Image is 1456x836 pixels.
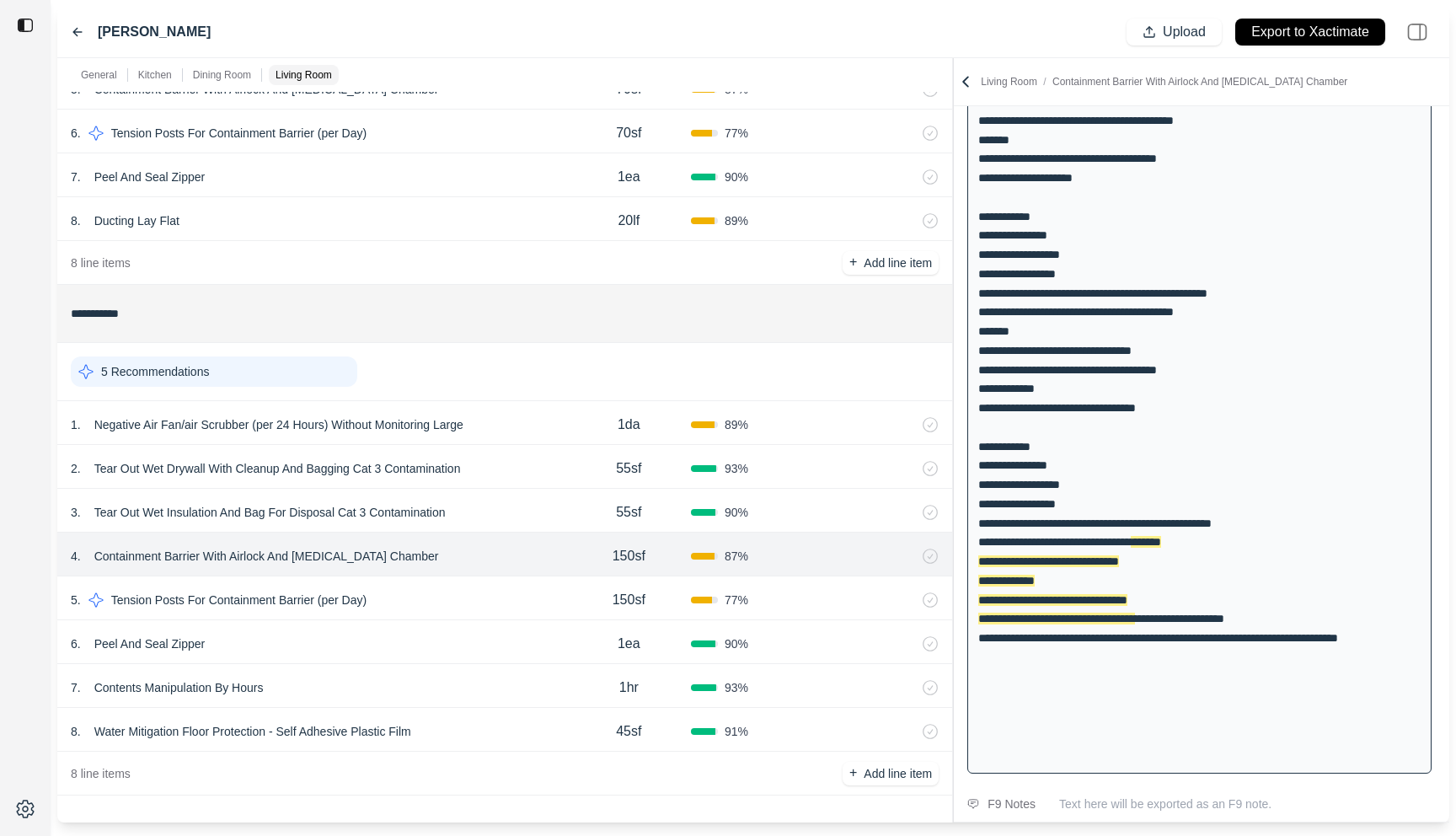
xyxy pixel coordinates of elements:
button: Export to Xactimate [1235,19,1385,46]
label: [PERSON_NAME] [98,22,211,42]
img: toggle sidebar [17,17,34,34]
img: right-panel.svg [1399,13,1436,51]
p: Upload [1163,23,1206,42]
button: Upload [1127,19,1222,46]
p: Export to Xactimate [1251,23,1369,42]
